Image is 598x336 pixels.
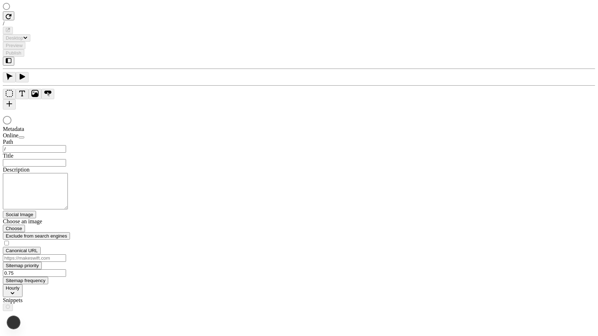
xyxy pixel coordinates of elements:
[3,34,30,42] button: Desktop
[3,262,42,269] button: Sitemap priority
[16,89,29,99] button: Text
[3,153,14,159] span: Title
[3,284,22,297] button: Hourly
[3,126,89,132] div: Metadata
[3,225,25,232] button: Choose
[3,49,24,57] button: Publish
[3,247,41,254] button: Canonical URL
[3,232,70,240] button: Exclude from search engines
[3,211,36,218] button: Social Image
[3,297,89,304] div: Snippets
[6,248,38,253] span: Canonical URL
[3,254,66,262] input: https://makeswift.com
[3,139,13,145] span: Path
[6,233,67,239] span: Exclude from search engines
[3,89,16,99] button: Box
[3,218,89,225] div: Choose an image
[3,277,48,284] button: Sitemap frequency
[6,35,23,41] span: Desktop
[3,42,25,49] button: Preview
[6,226,22,231] span: Choose
[3,132,19,138] span: Online
[29,89,41,99] button: Image
[6,212,33,217] span: Social Image
[3,167,30,173] span: Description
[6,263,39,268] span: Sitemap priority
[6,50,21,56] span: Publish
[41,89,54,99] button: Button
[6,43,22,48] span: Preview
[3,20,595,27] div: /
[6,285,20,291] span: Hourly
[6,278,45,283] span: Sitemap frequency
